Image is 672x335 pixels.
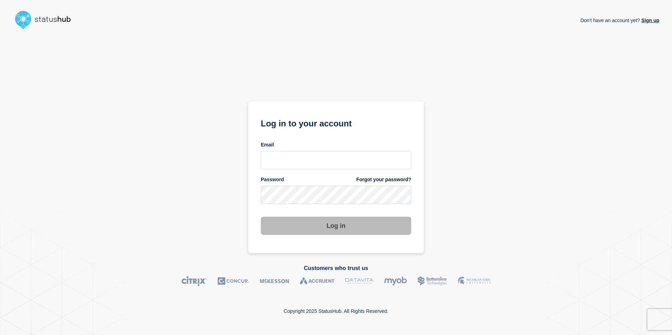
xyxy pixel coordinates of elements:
span: Password [261,176,284,183]
input: email input [261,151,411,169]
h1: Log in to your account [261,116,411,129]
img: myob logo [384,276,407,286]
img: McKesson logo [260,276,289,286]
h2: Customers who trust us [13,265,659,271]
img: Accruent logo [300,276,335,286]
p: Don't have an account yet? [580,12,659,29]
a: Sign up [640,18,659,23]
p: Copyright 2025 StatusHub. All Rights Reserved. [284,308,388,314]
img: StatusHub logo [13,8,79,31]
img: DataVita logo [345,276,374,286]
img: MSU logo [458,276,491,286]
img: Bottomline logo [418,276,447,286]
span: Email [261,142,274,148]
input: password input [261,186,411,204]
img: Concur logo [218,276,249,286]
button: Log in [261,217,411,235]
img: Citrix logo [181,276,207,286]
a: Forgot your password? [356,176,411,183]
